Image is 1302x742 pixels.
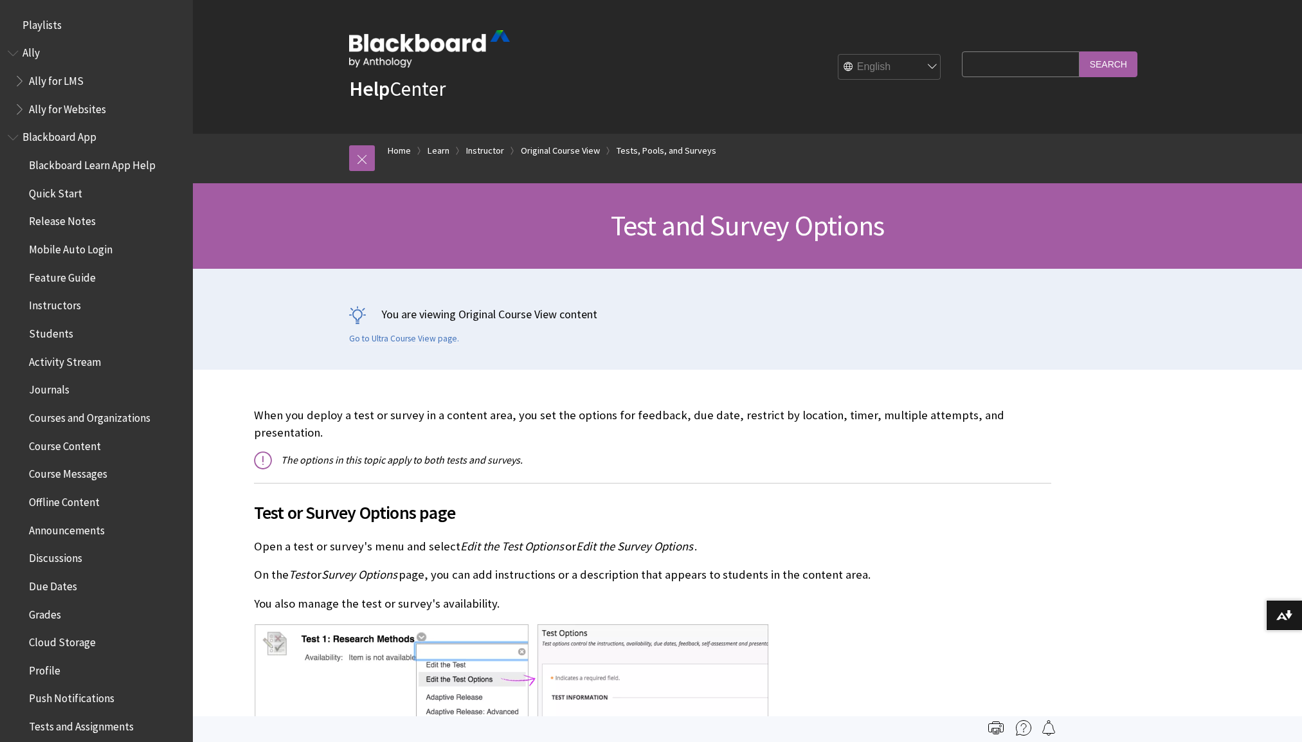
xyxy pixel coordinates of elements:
a: HelpCenter [349,76,446,102]
span: Ally [23,42,40,60]
span: Test or Survey Options page [254,499,1051,526]
a: Instructor [466,143,504,159]
span: Release Notes [29,211,96,228]
p: On the or page, you can add instructions or a description that appears to students in the content... [254,566,1051,583]
span: Course Messages [29,464,107,481]
p: You are viewing Original Course View content [349,306,1146,322]
input: Search [1080,51,1137,77]
span: Announcements [29,520,105,537]
img: Follow this page [1041,720,1056,736]
span: Discussions [29,547,82,565]
span: Test [289,567,309,582]
span: Blackboard App [23,127,96,144]
span: Activity Stream [29,351,101,368]
p: The options in this topic apply to both tests and surveys. [254,453,1051,467]
span: Grades [29,604,61,621]
span: Push Notifications [29,688,114,705]
span: Ally for LMS [29,70,84,87]
span: Students [29,323,73,340]
select: Site Language Selector [838,55,941,80]
span: Feature Guide [29,267,96,284]
span: Edit the Test Options [460,539,564,554]
p: Open a test or survey's menu and select or . [254,538,1051,555]
p: When you deploy a test or survey in a content area, you set the options for feedback, due date, r... [254,407,1051,440]
span: Cloud Storage [29,631,96,649]
span: Survey Options [321,567,397,582]
span: Ally for Websites [29,98,106,116]
span: Test and Survey Options [611,208,885,243]
span: Mobile Auto Login [29,239,113,256]
span: Playlists [23,14,62,32]
span: Courses and Organizations [29,407,150,424]
img: Print [988,720,1004,736]
span: Due Dates [29,575,77,593]
span: Tests and Assignments [29,716,134,733]
span: Journals [29,379,69,397]
span: Instructors [29,295,81,312]
a: Learn [428,143,449,159]
nav: Book outline for Anthology Ally Help [8,42,185,120]
a: Tests, Pools, and Surveys [617,143,716,159]
span: Offline Content [29,491,100,509]
span: Course Content [29,435,101,453]
nav: Book outline for Playlists [8,14,185,36]
span: Profile [29,660,60,677]
a: Go to Ultra Course View page. [349,333,459,345]
strong: Help [349,76,390,102]
span: Blackboard Learn App Help [29,154,156,172]
a: Home [388,143,411,159]
img: More help [1016,720,1031,736]
img: Blackboard by Anthology [349,30,510,68]
span: Quick Start [29,183,82,200]
span: Edit the Survey Options [576,539,693,554]
p: You also manage the test or survey's availability. [254,595,1051,612]
a: Original Course View [521,143,600,159]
